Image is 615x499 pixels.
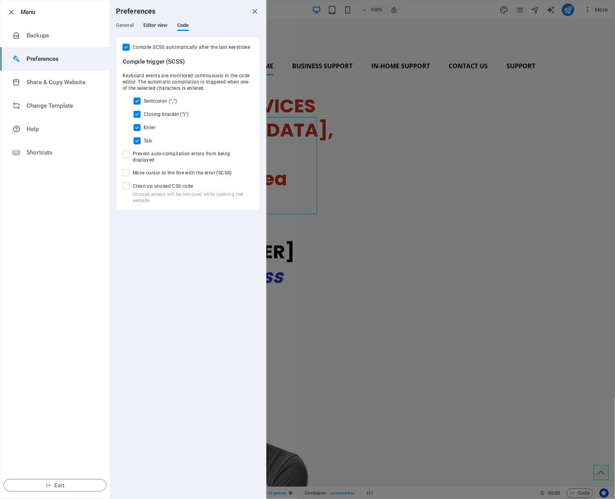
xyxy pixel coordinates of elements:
[27,101,99,110] h6: Change Template
[27,78,99,87] h6: Share & Copy Website
[10,482,100,488] span: Exit
[27,31,99,40] h6: Backups
[116,22,260,37] div: Preferences
[177,21,189,32] span: Code
[133,170,232,176] span: Move cursor to the line with the error (SCSS)
[27,148,99,157] h6: Shortcuts
[133,183,253,189] span: Clean up unused CSS code
[116,7,156,16] h6: Preferences
[144,124,155,131] span: Enter
[133,191,253,204] p: Unused assets will be removed while opening the website
[0,117,110,141] a: Help
[133,44,250,50] span: Compile SCSS automatically after the last keystroke
[144,111,189,117] span: Closing bracket (“}”)
[4,479,107,492] button: Exit
[123,57,253,66] h6: Compile trigger (SCSS)
[116,21,134,32] span: General
[21,7,103,17] h6: Menu
[133,151,253,163] span: Prevent auto-compilation errors from being displayed
[143,21,168,32] span: Editor view
[250,7,260,16] button: close
[123,73,253,91] span: Keyboard events are monitored continuously in the code editor. The automatic compilation is trigg...
[144,138,152,144] span: Tab
[144,98,177,104] span: Semicolon (”;”)
[27,54,99,64] h6: Preferences
[27,124,99,134] h6: Help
